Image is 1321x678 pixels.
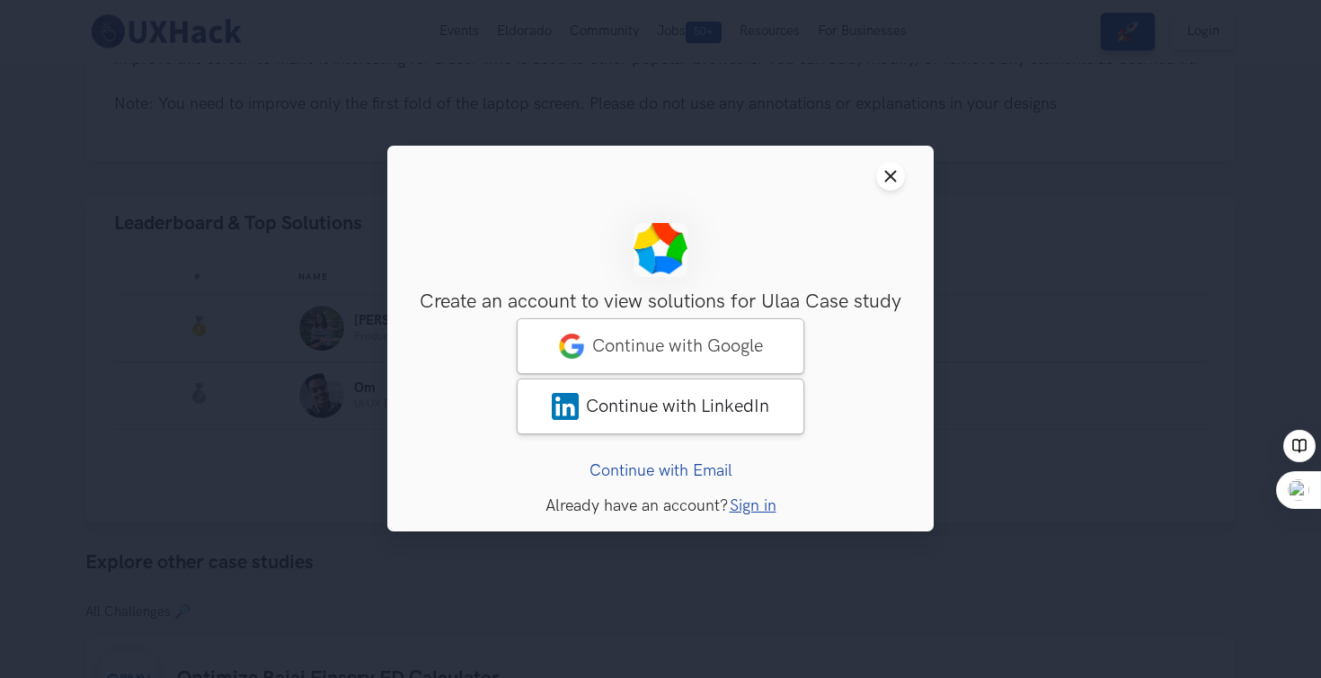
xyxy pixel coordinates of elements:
a: googleContinue with Google [517,319,804,375]
a: LinkedInContinue with LinkedIn [517,379,804,435]
img: google [558,334,585,361]
span: Continue with Google [592,336,763,358]
span: Already have an account? [545,497,728,516]
h3: Create an account to view solutions for Ulaa Case study [416,290,905,314]
span: Continue with LinkedIn [586,397,769,418]
a: Sign in [730,497,776,516]
img: LinkedIn [552,394,579,421]
a: Continue with Email [590,462,732,481]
